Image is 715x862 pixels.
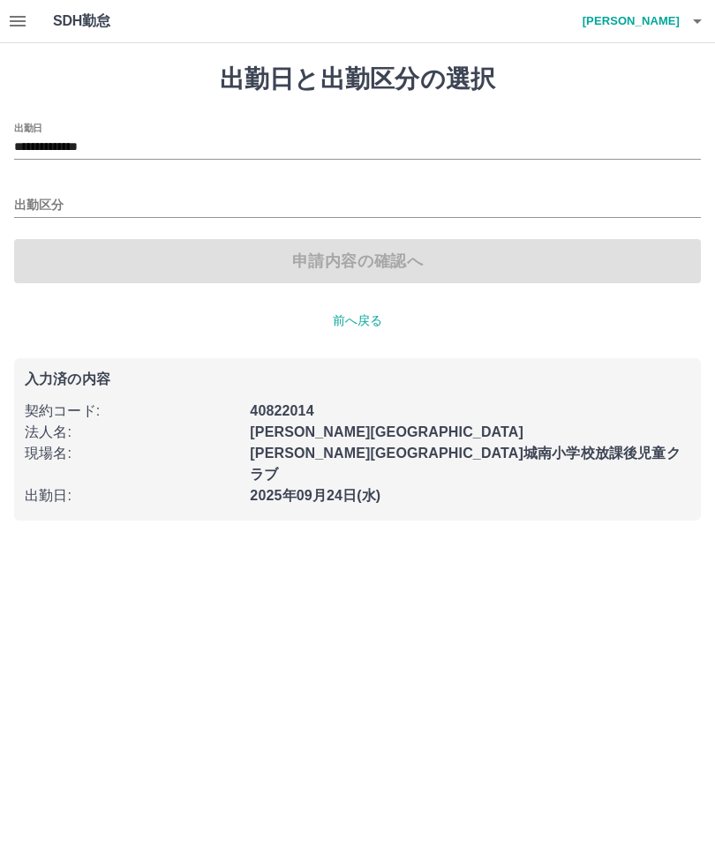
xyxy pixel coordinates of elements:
p: 入力済の内容 [25,372,690,386]
b: 40822014 [250,403,313,418]
p: 契約コード : [25,401,239,422]
p: 前へ戻る [14,311,701,330]
b: [PERSON_NAME][GEOGRAPHIC_DATA]城南小学校放課後児童クラブ [250,446,680,482]
b: [PERSON_NAME][GEOGRAPHIC_DATA] [250,424,523,439]
b: 2025年09月24日(水) [250,488,380,503]
p: 法人名 : [25,422,239,443]
p: 現場名 : [25,443,239,464]
label: 出勤日 [14,121,42,134]
p: 出勤日 : [25,485,239,506]
h1: 出勤日と出勤区分の選択 [14,64,701,94]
